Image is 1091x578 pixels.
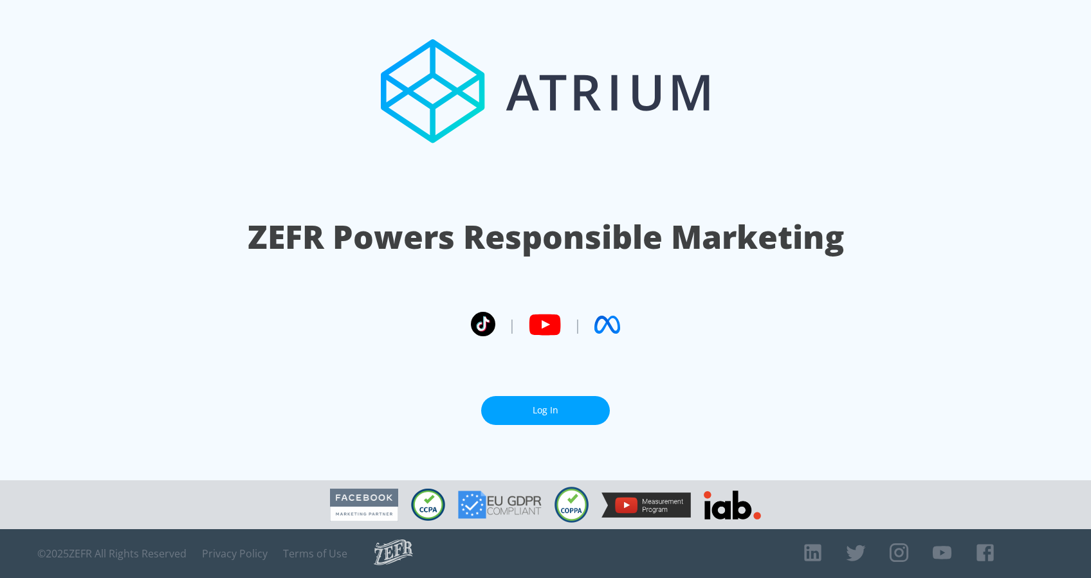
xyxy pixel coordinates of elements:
span: | [574,315,582,334]
a: Log In [481,396,610,425]
img: IAB [704,491,761,519]
a: Terms of Use [283,547,347,560]
img: COPPA Compliant [555,487,589,523]
span: | [508,315,516,334]
h1: ZEFR Powers Responsible Marketing [248,215,844,259]
span: © 2025 ZEFR All Rights Reserved [37,547,187,560]
img: YouTube Measurement Program [601,492,691,518]
img: Facebook Marketing Partner [330,489,398,521]
img: CCPA Compliant [411,489,445,521]
a: Privacy Policy [202,547,268,560]
img: GDPR Compliant [458,491,542,519]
